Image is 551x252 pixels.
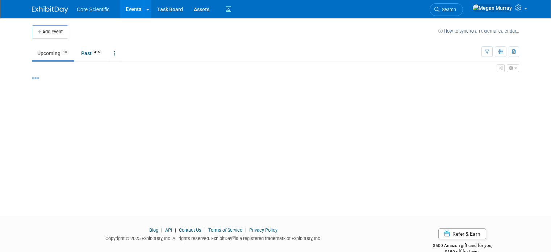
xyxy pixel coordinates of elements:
[77,7,109,12] span: Core Scientific
[173,227,178,233] span: |
[149,227,158,233] a: Blog
[76,46,107,60] a: Past416
[249,227,277,233] a: Privacy Policy
[472,4,512,12] img: Megan Murray
[32,6,68,13] img: ExhibitDay
[243,227,248,233] span: |
[438,228,486,239] a: Refer & Earn
[32,234,395,242] div: Copyright © 2025 ExhibitDay, Inc. All rights reserved. ExhibitDay is a registered trademark of Ex...
[232,235,235,239] sup: ®
[32,77,39,79] img: loading...
[165,227,172,233] a: API
[32,25,68,38] button: Add Event
[179,227,201,233] a: Contact Us
[439,7,456,12] span: Search
[430,3,463,16] a: Search
[208,227,242,233] a: Terms of Service
[159,227,164,233] span: |
[203,227,207,233] span: |
[61,50,69,55] span: 18
[32,46,74,60] a: Upcoming18
[438,28,519,34] a: How to sync to an external calendar...
[92,50,102,55] span: 416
